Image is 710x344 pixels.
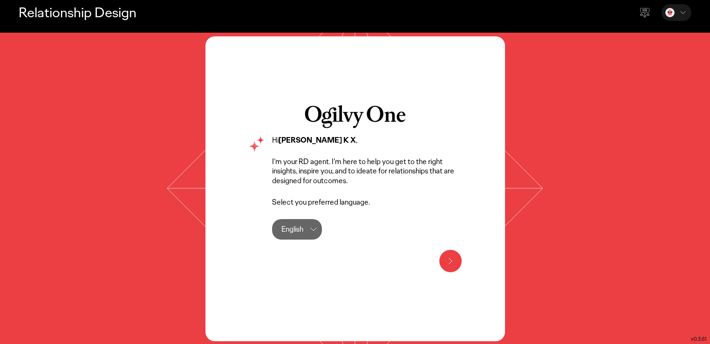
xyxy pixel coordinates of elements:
div: English [281,219,303,240]
img: Manjula K X [665,8,675,17]
p: I’m your RD agent. I’m here to help you get to the right insights, inspire you, and to ideate for... [272,157,462,186]
p: Relationship Design [19,3,137,22]
div: Send feedback [634,1,656,24]
p: Select you preferred language. [272,198,462,207]
strong: [PERSON_NAME] K X [279,135,356,145]
p: Hi , [272,136,462,145]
